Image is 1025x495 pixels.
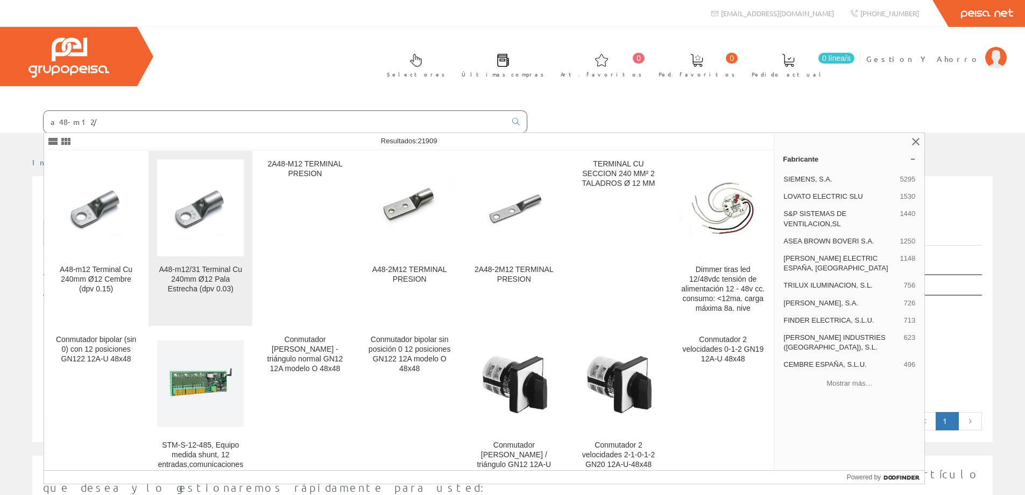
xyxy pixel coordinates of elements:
[418,137,437,145] span: 21909
[261,335,348,374] div: Conmutador [PERSON_NAME] - triángulo normal GN12 12A modelo O 48x48
[680,265,766,313] div: Dimmer tiras led 12/48vdc tensión de alimentación 12 - 48v cc. consumo: <12ma. carga máxima 8a. nive
[451,45,549,84] a: Últimas compras
[43,193,982,215] h1: a12-m12
[860,9,919,18] span: [PHONE_NUMBER]
[366,335,453,374] div: Conmutador bipolar sin posición 0 12 posiciones GN122 12A modelo O 48x48
[900,254,915,273] span: 1148
[900,209,915,228] span: 1440
[261,159,348,179] div: 2A48-M12 TERMINAL PRESION
[783,333,899,352] span: [PERSON_NAME] INDUSTRIES ([GEOGRAPHIC_DATA]), S.L.
[157,441,244,479] div: STM-S-12-485, Equipo medida shunt, 12 entradas,comunicaciones cableadas RS-485
[680,335,766,364] div: Conmutador 2 velocidades 0-1-2 GN19 12A-U 48x48
[567,151,670,326] a: TERMINAL CU SECCION 240 MM² 2 TALADROS Ø 12 MM
[900,192,915,201] span: 1530
[904,360,916,369] span: 496
[561,69,642,80] span: Art. favoritos
[387,69,445,80] span: Selectores
[783,192,895,201] span: LOVATO ELECTRIC SLU
[783,298,899,308] span: [PERSON_NAME], S.A.
[575,351,662,416] img: Conmutador 2 velocidades 2-1-0-1-2 GN20 12A-U-48x48
[866,53,980,64] span: Gestion Y Ahorro
[752,69,825,80] span: Pedido actual
[358,326,462,492] a: Conmutador bipolar sin posición 0 12 posiciones GN122 12A modelo O 48x48
[44,151,148,326] a: A48-m12 Terminal Cu 240mm Ø12 Cembre (dpv 0.15) A48-m12 Terminal Cu 240mm Ø12 Cembre (dpv 0.15)
[783,281,899,290] span: TRILUX ILUMINACION, S.L.
[471,441,557,479] div: Conmutador [PERSON_NAME] / triángulo GN12 12A-U 48x48
[783,254,895,273] span: [PERSON_NAME] ELECTRIC ESPAÑA, [GEOGRAPHIC_DATA]
[253,151,357,326] a: 2A48-M12 TERMINAL PRESION
[958,412,982,430] a: Página siguiente
[847,472,881,482] span: Powered by
[671,326,775,492] a: Conmutador 2 velocidades 0-1-2 GN19 12A-U 48x48
[157,340,244,427] img: STM-S-12-485, Equipo medida shunt, 12 entradas,comunicaciones cableadas RS-485
[904,298,916,308] span: 726
[633,53,645,64] span: 0
[53,176,139,241] img: A48-m12 Terminal Cu 240mm Ø12 Cembre (dpv 0.15)
[659,69,735,80] span: Ped. favoritos
[575,441,662,470] div: Conmutador 2 velocidades 2-1-0-1-2 GN20 12A-U-48x48
[376,45,450,84] a: Selectores
[149,326,252,492] a: STM-S-12-485, Equipo medida shunt, 12 entradas,comunicaciones cableadas RS-485 STM-S-12-485, Equi...
[900,236,915,246] span: 1250
[462,326,566,492] a: Conmutador estrella / triángulo GN12 12A-U 48x48 Conmutador [PERSON_NAME] / triángulo GN12 12A-U ...
[43,255,137,271] label: Mostrar
[471,176,557,241] img: 2A48-2M12 TERMINAL PRESION
[44,111,506,133] input: Buscar ...
[43,220,207,246] a: Listado de artículos
[904,333,916,352] span: 623
[783,175,895,184] span: SIEMENS, S.A.
[774,150,924,168] a: Fabricante
[366,265,453,284] div: A48-2M12 TERMINAL PRESION
[32,157,78,167] a: Inicio
[471,351,557,416] img: Conmutador estrella / triángulo GN12 12A-U 48x48
[462,151,566,326] a: 2A48-2M12 TERMINAL PRESION 2A48-2M12 TERMINAL PRESION
[818,53,854,64] span: 0 línea/s
[567,326,670,492] a: Conmutador 2 velocidades 2-1-0-1-2 GN20 12A-U-48x48 Conmutador 2 velocidades 2-1-0-1-2 GN20 12A-U...
[721,9,834,18] span: [EMAIL_ADDRESS][DOMAIN_NAME]
[471,265,557,284] div: 2A48-2M12 TERMINAL PRESION
[847,471,925,484] a: Powered by
[29,38,109,78] img: Grupo Peisa
[381,137,437,145] span: Resultados:
[680,164,766,251] img: Dimmer tiras led 12/48vdc tensión de alimentación 12 - 48v cc. consumo: <12ma. carga máxima 8a. nive
[783,236,895,246] span: ASEA BROWN BOVERI S.A.
[779,374,920,392] button: Mostrar más…
[462,69,544,80] span: Últimas compras
[900,175,915,184] span: 5295
[904,281,916,290] span: 756
[358,151,462,326] a: A48-2M12 TERMINAL PRESION A48-2M12 TERMINAL PRESION
[44,326,148,492] a: Conmutador bipolar (sin 0) con 12 posiciones GN122 12A-U 48x48
[149,151,252,326] a: A48-m12/31 Terminal Cu 240mm Ø12 Pala Estrecha (dpv 0.03) A48-m12/31 Terminal Cu 240mm Ø12 Pala E...
[366,175,453,241] img: A48-2M12 TERMINAL PRESION
[53,265,139,294] div: A48-m12 Terminal Cu 240mm Ø12 Cembre (dpv 0.15)
[936,412,959,430] a: Página actual
[253,326,357,492] a: Conmutador [PERSON_NAME] - triángulo normal GN12 12A modelo O 48x48
[671,151,775,326] a: Dimmer tiras led 12/48vdc tensión de alimentación 12 - 48v cc. consumo: <12ma. carga máxima 8a. n...
[866,45,1007,55] a: Gestion Y Ahorro
[783,209,895,228] span: S&P SISTEMAS DE VENTILACION,SL
[904,316,916,325] span: 713
[157,265,244,294] div: A48-m12/31 Terminal Cu 240mm Ø12 Pala Estrecha (dpv 0.03)
[53,335,139,364] div: Conmutador bipolar (sin 0) con 12 posiciones GN122 12A-U 48x48
[43,411,425,426] div: Mostrando página 1 de 1
[575,159,662,189] div: TERMINAL CU SECCION 240 MM² 2 TALADROS Ø 12 MM
[726,53,738,64] span: 0
[783,316,899,325] span: FINDER ELECTRICA, S.L.U.
[783,360,899,369] span: CEMBRE ESPAÑA, S.L.U.
[157,176,244,241] img: A48-m12/31 Terminal Cu 240mm Ø12 Pala Estrecha (dpv 0.03)
[43,468,980,494] span: Si no ha encontrado algún artículo en nuestro catálogo introduzca aquí la cantidad y la descripci...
